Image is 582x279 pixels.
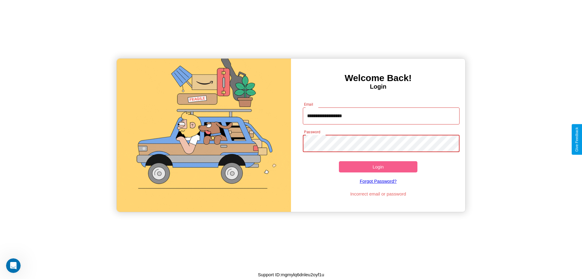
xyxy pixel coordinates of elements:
img: gif [117,59,291,212]
label: Password [304,129,320,134]
button: Login [339,161,417,172]
a: Forgot Password? [300,172,457,190]
p: Support ID: mgmylq6dnleu2oyf1u [258,270,324,279]
h3: Welcome Back! [291,73,465,83]
p: Incorrect email or password [300,190,457,198]
div: Give Feedback [575,127,579,152]
h4: Login [291,83,465,90]
iframe: Intercom live chat [6,258,21,273]
label: Email [304,102,313,107]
